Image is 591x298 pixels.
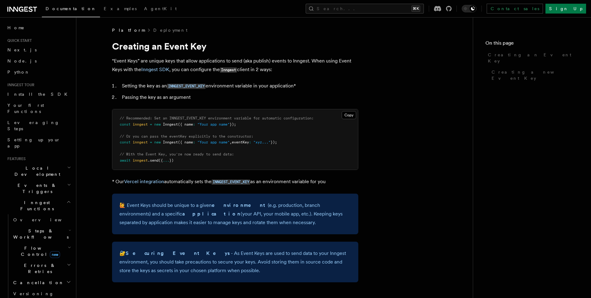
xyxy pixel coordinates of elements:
span: inngest [133,122,148,127]
span: Inngest [163,140,178,144]
span: Setting up your app [7,137,60,148]
span: ... [163,158,169,163]
span: // Or you can pass the eventKey explicitly to the constructor: [120,134,253,139]
span: : [249,140,251,144]
a: Next.js [5,44,72,55]
span: Inngest Functions [5,199,66,212]
a: Setting up your app [5,134,72,151]
span: Examples [104,6,137,11]
span: ({ name [178,122,193,127]
a: Node.js [5,55,72,66]
span: Errors & Retries [11,262,67,275]
button: Errors & Retries [11,260,72,277]
span: ({ [159,158,163,163]
button: Inngest Functions [5,197,72,214]
span: ({ name [178,140,193,144]
span: Flow Control [11,245,68,257]
button: Local Development [5,163,72,180]
a: Vercel integration [124,179,164,184]
button: Events & Triggers [5,180,72,197]
span: Creating an Event Key [488,52,579,64]
span: new [50,251,60,258]
span: Inngest [163,122,178,127]
a: Examples [100,2,140,17]
span: "Your app name" [197,122,230,127]
span: const [120,122,131,127]
span: "Your app name" [197,140,230,144]
p: 🙋 Event Keys should be unique to a given (e.g. production, branch environments) and a specific (y... [119,201,351,227]
code: INNGEST_EVENT_KEY [211,179,250,185]
span: Features [5,156,26,161]
p: “Event Keys” are unique keys that allow applications to send (aka publish) events to Inngest. Whe... [112,57,358,74]
span: new [154,140,161,144]
span: Install the SDK [7,92,71,97]
span: eventKey [232,140,249,144]
p: 🔐 - As Event Keys are used to send data to your Inngest environment, you should take precautions ... [119,249,351,275]
button: Copy [342,111,356,119]
span: const [120,140,131,144]
button: Cancellation [11,277,72,288]
a: INNGEST_EVENT_KEY [167,83,206,89]
a: Home [5,22,72,33]
span: Python [7,70,30,74]
a: Contact sales [487,4,543,14]
span: : [193,140,195,144]
span: inngest [133,140,148,144]
span: Overview [13,217,77,222]
p: * Our automatically sets the as an environment variable for you [112,177,358,186]
a: Creating a new Event Key [489,66,579,84]
kbd: ⌘K [412,6,420,12]
a: AgentKit [140,2,180,17]
button: Toggle dark mode [462,5,476,12]
h4: On this page [485,39,579,49]
a: Inngest SDK [141,66,169,72]
span: : [193,122,195,127]
span: Versioning [13,291,54,296]
a: INNGEST_EVENT_KEY [211,179,250,184]
a: Install the SDK [5,89,72,100]
span: .send [148,158,159,163]
span: "xyz..." [253,140,271,144]
span: Home [7,25,25,31]
a: Overview [11,214,72,225]
span: Your first Functions [7,103,44,114]
h1: Creating an Event Key [112,41,358,52]
button: Flow Controlnew [11,243,72,260]
span: }); [230,122,236,127]
span: Inngest tour [5,83,34,87]
span: Events & Triggers [5,182,67,195]
a: Your first Functions [5,100,72,117]
span: }); [271,140,277,144]
span: // With the Event Key, you're now ready to send data: [120,152,234,156]
span: // Recommended: Set an INNGEST_EVENT_KEY environment variable for automatic configuration: [120,116,314,120]
span: Cancellation [11,280,64,286]
span: , [230,140,232,144]
a: Sign Up [545,4,586,14]
span: Documentation [46,6,96,11]
span: new [154,122,161,127]
a: Documentation [42,2,100,17]
button: Steps & Workflows [11,225,72,243]
span: Next.js [7,47,37,52]
a: Leveraging Steps [5,117,72,134]
span: = [150,122,152,127]
span: }) [169,158,174,163]
a: Creating an Event Key [485,49,579,66]
strong: application [182,211,241,217]
code: Inngest [220,67,237,73]
a: Python [5,66,72,78]
span: Platform [112,27,145,33]
span: = [150,140,152,144]
span: Quick start [5,38,32,43]
li: Passing the key as an argument [120,93,358,102]
span: Steps & Workflows [11,228,69,240]
span: AgentKit [144,6,177,11]
a: Deployment [153,27,187,33]
span: Creating a new Event Key [492,69,579,81]
span: Node.js [7,58,37,63]
button: Search...⌘K [306,4,424,14]
span: await [120,158,131,163]
code: INNGEST_EVENT_KEY [167,84,206,89]
span: Local Development [5,165,67,177]
strong: Securing Event Keys [126,250,231,256]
